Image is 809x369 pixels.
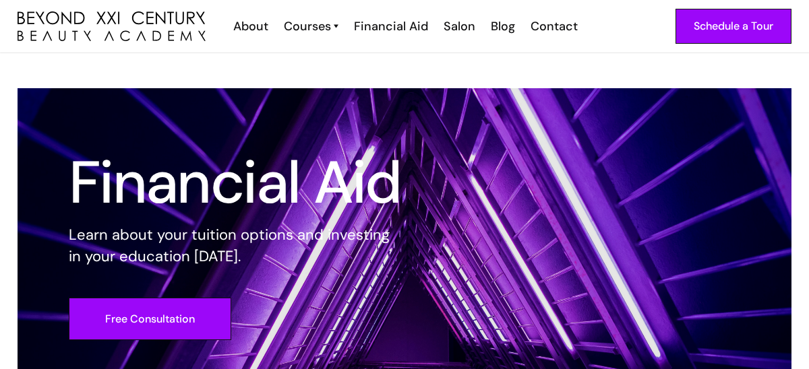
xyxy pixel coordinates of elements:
[354,18,428,35] div: Financial Aid
[694,18,773,35] div: Schedule a Tour
[69,224,402,267] p: Learn about your tuition options and investing in your education [DATE].
[284,18,331,35] div: Courses
[482,18,522,35] a: Blog
[69,158,402,207] h1: Financial Aid
[284,18,338,35] a: Courses
[345,18,435,35] a: Financial Aid
[435,18,482,35] a: Salon
[18,11,206,41] a: home
[491,18,515,35] div: Blog
[531,18,578,35] div: Contact
[676,9,791,44] a: Schedule a Tour
[444,18,475,35] div: Salon
[224,18,275,35] a: About
[233,18,268,35] div: About
[522,18,585,35] a: Contact
[69,298,231,340] a: Free Consultation
[18,11,206,41] img: beyond 21st century beauty academy logo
